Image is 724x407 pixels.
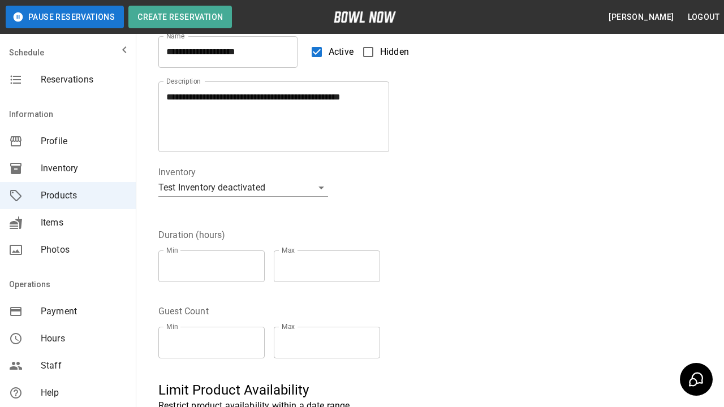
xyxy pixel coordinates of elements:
[334,11,396,23] img: logo
[41,73,127,86] span: Reservations
[128,6,232,28] button: Create Reservation
[41,216,127,230] span: Items
[6,6,124,28] button: Pause Reservations
[604,7,678,28] button: [PERSON_NAME]
[683,7,724,28] button: Logout
[41,135,127,148] span: Profile
[329,45,354,59] span: Active
[356,40,409,64] label: Hidden products will not be visible to customers. You can still create and use them for bookings.
[380,45,409,59] span: Hidden
[41,243,127,257] span: Photos
[158,179,328,197] div: Test Inventory deactivated
[158,305,209,318] legend: Guest Count
[158,381,511,399] h5: Limit Product Availability
[158,166,196,179] legend: Inventory
[41,305,127,318] span: Payment
[41,332,127,345] span: Hours
[41,386,127,400] span: Help
[158,228,225,241] legend: Duration (hours)
[41,189,127,202] span: Products
[41,162,127,175] span: Inventory
[41,359,127,373] span: Staff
